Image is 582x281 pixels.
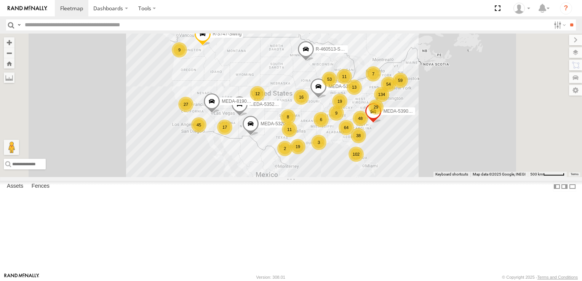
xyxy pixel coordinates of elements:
a: Visit our Website [4,273,39,281]
div: 59 [393,73,408,88]
span: R-460513-Swing [316,46,350,52]
label: Dock Summary Table to the Left [553,181,561,192]
div: 48 [353,111,368,126]
span: MEDA-535204-Roll [328,84,368,89]
div: 13 [347,80,362,95]
img: rand-logo.svg [8,6,47,11]
div: 54 [381,77,396,92]
label: Search Query [16,19,22,30]
div: 7 [366,66,381,81]
div: 9 [329,105,344,121]
label: Fences [28,181,53,192]
i: ? [560,2,572,14]
span: 500 km [530,172,543,176]
div: 27 [178,97,193,112]
div: 8 [280,109,296,125]
button: Map Scale: 500 km per 52 pixels [528,172,567,177]
label: Dock Summary Table to the Right [561,181,568,192]
button: Drag Pegman onto the map to open Street View [4,140,19,155]
div: 19 [332,94,347,109]
div: Version: 308.01 [256,275,285,279]
label: Map Settings [569,85,582,96]
div: 53 [322,72,337,87]
div: Clarence Lewis [511,3,533,14]
label: Search Filter Options [551,19,567,30]
div: 3 [311,135,326,150]
div: 16 [294,89,309,105]
div: © Copyright 2025 - [502,275,578,279]
button: Keyboard shortcuts [435,172,468,177]
label: Assets [3,181,27,192]
span: MEDA-535215-Roll [249,102,289,107]
button: Zoom out [4,48,14,58]
a: Terms and Conditions [537,275,578,279]
span: MEDA-539001-Roll [383,109,422,114]
div: 11 [282,122,297,137]
div: 134 [374,87,389,102]
div: 102 [349,147,364,162]
div: 17 [217,120,232,135]
div: 19 [290,139,305,154]
div: 29 [368,99,384,115]
a: Terms (opens in new tab) [571,172,579,176]
label: Measure [4,72,14,83]
span: MEDA-819066-Roll [222,99,261,104]
span: MEDA-532003-Roll [261,121,300,126]
button: Zoom in [4,37,14,48]
button: Zoom Home [4,58,14,69]
div: 2 [277,141,293,156]
div: 11 [337,69,352,84]
div: 9 [172,42,187,57]
div: 12 [250,86,265,101]
div: 64 [339,120,354,135]
span: Map data ©2025 Google, INEGI [473,172,526,176]
div: 38 [351,128,366,143]
span: R-3747-Swing [213,31,241,36]
div: 45 [191,117,206,133]
div: 6 [313,112,329,127]
label: Hide Summary Table [569,181,576,192]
